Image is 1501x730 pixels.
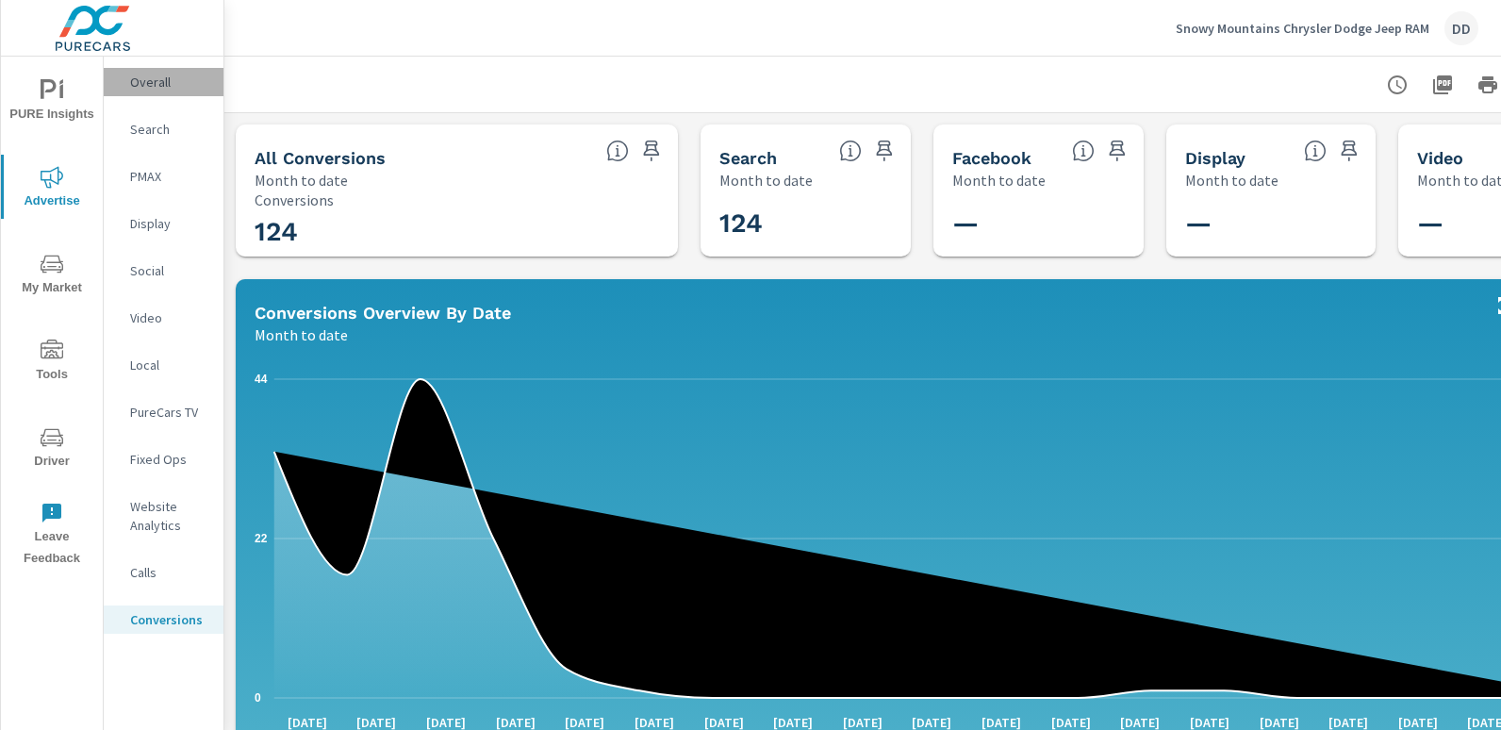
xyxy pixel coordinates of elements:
div: Calls [104,558,223,587]
p: Display [130,214,208,233]
div: PMAX [104,162,223,191]
text: 44 [255,373,268,386]
p: Calls [130,563,208,582]
span: Save this to your personalized report [1102,136,1132,166]
h3: — [1185,207,1434,240]
p: Local [130,356,208,374]
text: 22 [255,532,268,545]
p: Video [130,308,208,327]
span: All conversions reported from Facebook with duplicates filtered out [1072,140,1095,162]
p: Month to date [952,169,1046,191]
div: Display [104,209,223,238]
h3: — [952,207,1201,240]
p: Conversions [255,191,659,208]
span: Save this to your personalized report [636,136,667,166]
span: Search Conversions include Actions, Leads and Unmapped Conversions. [839,140,862,162]
p: PureCars TV [130,403,208,422]
span: Leave Feedback [7,502,97,570]
div: Overall [104,68,223,96]
h5: Facebook [952,148,1031,168]
span: PURE Insights [7,79,97,125]
p: Snowy Mountains Chrysler Dodge Jeep RAM [1176,20,1429,37]
p: Conversions [130,610,208,629]
p: PMAX [130,167,208,186]
h5: Display [1185,148,1245,168]
div: Website Analytics [104,492,223,539]
h5: Video [1417,148,1463,168]
h3: 124 [255,216,659,248]
div: Search [104,115,223,143]
div: DD [1444,11,1478,45]
div: Social [104,257,223,285]
p: Month to date [719,169,813,191]
div: Conversions [104,606,223,634]
p: Month to date [255,324,348,346]
h5: Search [719,148,777,168]
span: Save this to your personalized report [1334,136,1364,166]
p: Overall [130,73,208,91]
h3: 124 [719,207,968,240]
p: Website Analytics [130,497,208,535]
span: Tools [7,340,97,386]
span: Advertise [7,166,97,212]
p: Month to date [1185,169,1278,191]
div: nav menu [1,57,103,577]
span: My Market [7,253,97,299]
span: Driver [7,426,97,473]
span: Save this to your personalized report [869,136,899,166]
p: Fixed Ops [130,450,208,469]
div: Local [104,351,223,379]
p: Month to date [255,169,348,191]
text: 0 [255,691,261,705]
div: PureCars TV [104,398,223,426]
div: Video [104,304,223,332]
p: Search [130,120,208,139]
h5: All Conversions [255,148,386,168]
h5: Conversions Overview By Date [255,303,511,323]
button: "Export Report to PDF" [1424,66,1461,104]
span: All Conversions include Actions, Leads and Unmapped Conversions [606,140,629,162]
div: Fixed Ops [104,445,223,473]
p: Social [130,261,208,280]
span: Display Conversions include Actions, Leads and Unmapped Conversions [1304,140,1327,162]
